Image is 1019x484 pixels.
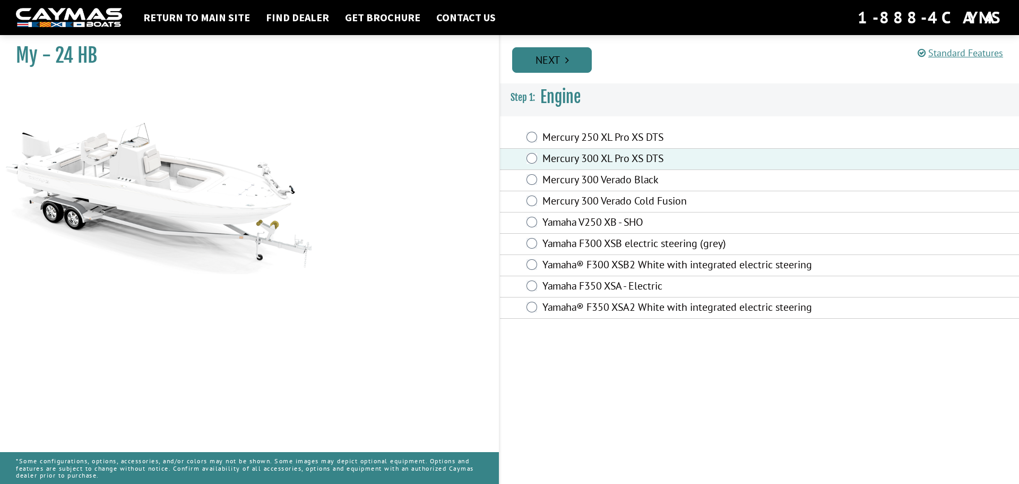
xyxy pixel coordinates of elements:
[512,47,592,73] a: Next
[542,152,828,167] label: Mercury 300 XL Pro XS DTS
[16,44,472,67] h1: My - 24 HB
[431,11,501,24] a: Contact Us
[16,452,483,484] p: *Some configurations, options, accessories, and/or colors may not be shown. Some images may depic...
[858,6,1003,29] div: 1-888-4CAYMAS
[918,47,1003,59] a: Standard Features
[542,301,828,316] label: Yamaha® F350 XSA2 White with integrated electric steering
[542,131,828,146] label: Mercury 250 XL Pro XS DTS
[542,258,828,274] label: Yamaha® F300 XSB2 White with integrated electric steering
[542,194,828,210] label: Mercury 300 Verado Cold Fusion
[509,46,1019,73] ul: Pagination
[542,173,828,189] label: Mercury 300 Verado Black
[340,11,426,24] a: Get Brochure
[542,237,828,252] label: Yamaha F300 XSB electric steering (grey)
[542,216,828,231] label: Yamaha V250 XB - SHO
[542,279,828,295] label: Yamaha F350 XSA - Electric
[261,11,334,24] a: Find Dealer
[138,11,255,24] a: Return to main site
[500,78,1019,117] h3: Engine
[16,8,122,28] img: white-logo-c9c8dbefe5ff5ceceb0f0178aa75bf4bb51f6bca0971e226c86eb53dfe498488.png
